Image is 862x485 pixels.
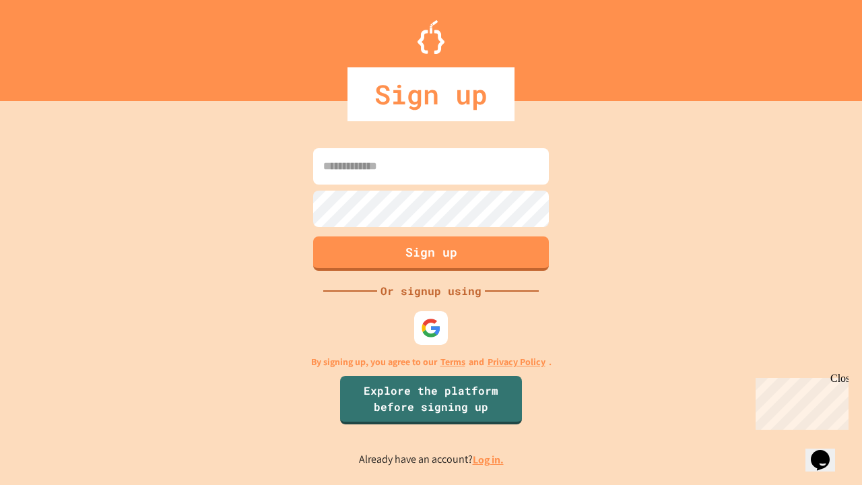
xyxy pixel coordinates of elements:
[347,67,515,121] div: Sign up
[488,355,545,369] a: Privacy Policy
[359,451,504,468] p: Already have an account?
[313,236,549,271] button: Sign up
[340,376,522,424] a: Explore the platform before signing up
[421,318,441,338] img: google-icon.svg
[750,373,849,430] iframe: chat widget
[473,453,504,467] a: Log in.
[805,431,849,472] iframe: chat widget
[311,355,552,369] p: By signing up, you agree to our and .
[5,5,93,86] div: Chat with us now!Close
[440,355,465,369] a: Terms
[418,20,444,54] img: Logo.svg
[377,283,485,299] div: Or signup using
